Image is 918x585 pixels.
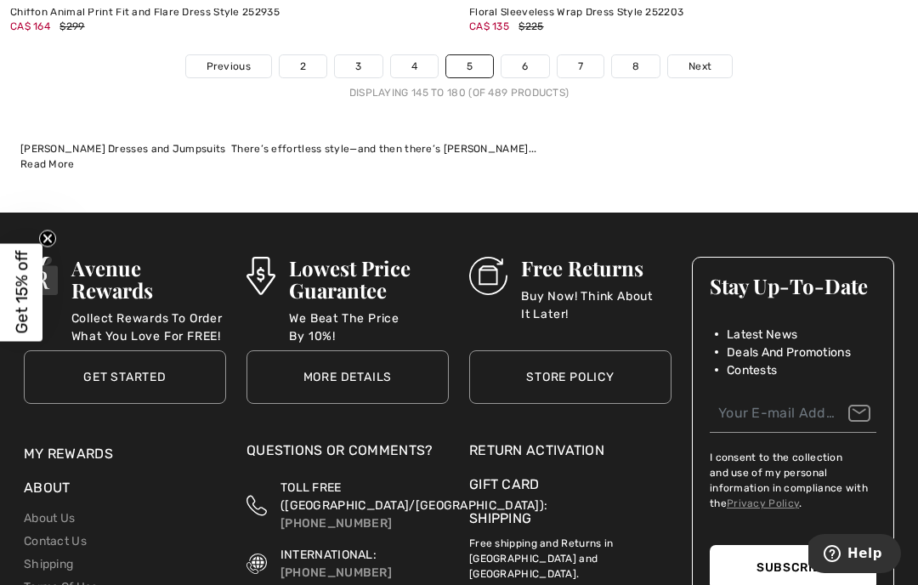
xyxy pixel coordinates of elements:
[24,350,226,404] a: Get Started
[207,59,251,74] span: Previous
[24,534,87,548] a: Contact Us
[668,55,732,77] a: Next
[469,7,908,19] div: Floral Sleeveless Wrap Dress Style 252203
[39,230,56,247] button: Close teaser
[727,326,797,344] span: Latest News
[71,310,226,344] p: Collect Rewards To Order What You Love For FREE!
[20,158,75,170] span: Read More
[469,440,671,461] a: Return Activation
[446,55,493,77] a: 5
[280,516,392,531] a: [PHONE_NUMBER]
[521,257,671,279] h3: Free Returns
[280,55,326,77] a: 2
[246,350,449,404] a: More Details
[469,474,671,495] a: Gift Card
[24,557,73,571] a: Shipping
[558,55,603,77] a: 7
[808,534,901,576] iframe: Opens a widget where you can find more information
[280,480,547,513] span: TOLL FREE ([GEOGRAPHIC_DATA]/[GEOGRAPHIC_DATA]):
[469,20,509,32] span: CA$ 135
[12,251,31,334] span: Get 15% off
[289,310,449,344] p: We Beat The Price By 10%!
[246,257,275,295] img: Lowest Price Guarantee
[246,546,267,582] img: International
[186,55,271,77] a: Previous
[727,344,851,361] span: Deals And Promotions
[335,55,382,77] a: 3
[246,440,449,469] div: Questions or Comments?
[501,55,548,77] a: 6
[469,350,671,404] a: Store Policy
[688,59,711,74] span: Next
[20,141,898,156] div: [PERSON_NAME] Dresses and Jumpsuits There’s effortless style—and then there’s [PERSON_NAME]...
[469,510,531,526] a: Shipping
[469,257,507,295] img: Free Returns
[469,529,671,582] p: Free shipping and Returns in [GEOGRAPHIC_DATA] and [GEOGRAPHIC_DATA].
[59,20,84,32] span: $299
[727,497,799,509] a: Privacy Policy
[280,548,377,562] span: INTERNATIONAL:
[391,55,438,77] a: 4
[710,275,876,297] h3: Stay Up-To-Date
[280,565,392,580] a: [PHONE_NUMBER]
[727,361,777,379] span: Contests
[24,446,113,462] a: My Rewards
[612,55,660,77] a: 8
[24,478,226,507] div: About
[518,20,543,32] span: $225
[10,7,449,19] div: Chiffon Animal Print Fit and Flare Dress Style 252935
[289,257,449,301] h3: Lowest Price Guarantee
[521,287,671,321] p: Buy Now! Think About It Later!
[10,20,50,32] span: CA$ 164
[24,511,75,525] a: About Us
[710,395,876,433] input: Your E-mail Address
[246,479,267,532] img: Toll Free (Canada/US)
[71,257,226,301] h3: Avenue Rewards
[710,450,876,511] label: I consent to the collection and use of my personal information in compliance with the .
